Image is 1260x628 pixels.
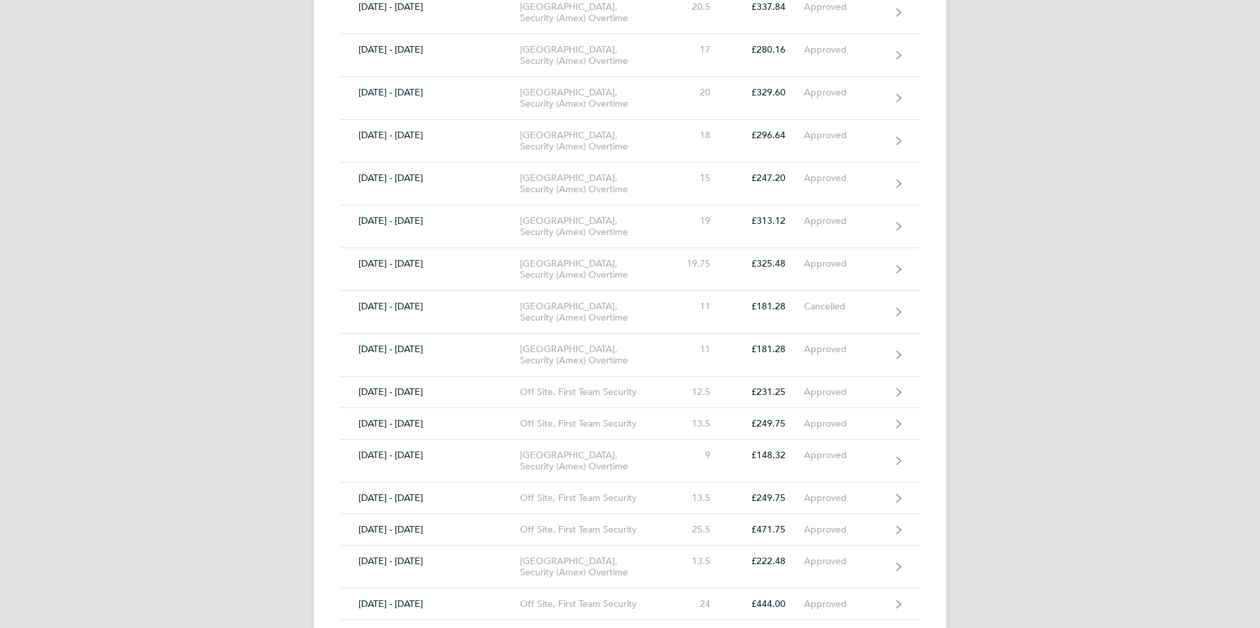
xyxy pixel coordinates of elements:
div: [DATE] - [DATE] [340,492,520,504]
div: Cancelled [804,301,885,312]
div: [DATE] - [DATE] [340,172,520,184]
div: £280.16 [729,44,804,55]
div: £181.28 [729,301,804,312]
div: Off Site, First Team Security [520,524,671,535]
div: 11 [671,344,729,355]
div: [GEOGRAPHIC_DATA], Security (Amex) Overtime [520,172,671,195]
div: 25.5 [671,524,729,535]
div: Approved [804,130,885,141]
div: Approved [804,258,885,269]
div: [GEOGRAPHIC_DATA], Security (Amex) Overtime [520,44,671,66]
div: 20 [671,87,729,98]
div: £325.48 [729,258,804,269]
div: [DATE] - [DATE] [340,130,520,141]
div: 15 [671,172,729,184]
div: [DATE] - [DATE] [340,450,520,461]
div: 17 [671,44,729,55]
div: [GEOGRAPHIC_DATA], Security (Amex) Overtime [520,215,671,238]
div: 12.5 [671,386,729,398]
div: [DATE] - [DATE] [340,44,520,55]
div: [DATE] - [DATE] [340,598,520,610]
a: [DATE] - [DATE]Off Site, First Team Security12.5£231.25Approved [340,377,920,408]
div: £247.20 [729,172,804,184]
a: [DATE] - [DATE][GEOGRAPHIC_DATA], Security (Amex) Overtime19.75£325.48Approved [340,248,920,291]
div: £181.28 [729,344,804,355]
div: Approved [804,598,885,610]
a: [DATE] - [DATE][GEOGRAPHIC_DATA], Security (Amex) Overtime15£247.20Approved [340,163,920,205]
div: 24 [671,598,729,610]
a: [DATE] - [DATE][GEOGRAPHIC_DATA], Security (Amex) Overtime18£296.64Approved [340,120,920,163]
div: 19.75 [671,258,729,269]
div: Approved [804,172,885,184]
div: £231.25 [729,386,804,398]
div: [GEOGRAPHIC_DATA], Security (Amex) Overtime [520,87,671,109]
div: £249.75 [729,418,804,429]
a: [DATE] - [DATE][GEOGRAPHIC_DATA], Security (Amex) Overtime17£280.16Approved [340,34,920,77]
div: [GEOGRAPHIC_DATA], Security (Amex) Overtime [520,130,671,152]
div: 18 [671,130,729,141]
div: Off Site, First Team Security [520,492,671,504]
a: [DATE] - [DATE][GEOGRAPHIC_DATA], Security (Amex) Overtime20£329.60Approved [340,77,920,120]
div: [DATE] - [DATE] [340,556,520,567]
div: 13.5 [671,418,729,429]
div: £148.32 [729,450,804,461]
div: £471.75 [729,524,804,535]
div: [DATE] - [DATE] [340,1,520,13]
div: Approved [804,1,885,13]
div: [DATE] - [DATE] [340,215,520,226]
a: [DATE] - [DATE]Off Site, First Team Security13.5£249.75Approved [340,483,920,514]
div: Approved [804,524,885,535]
div: Approved [804,344,885,355]
a: [DATE] - [DATE][GEOGRAPHIC_DATA], Security (Amex) Overtime11£181.28Cancelled [340,291,920,334]
div: Off Site, First Team Security [520,386,671,398]
div: [DATE] - [DATE] [340,418,520,429]
div: £444.00 [729,598,804,610]
div: [DATE] - [DATE] [340,258,520,269]
div: [DATE] - [DATE] [340,386,520,398]
div: £222.48 [729,556,804,567]
div: [GEOGRAPHIC_DATA], Security (Amex) Overtime [520,450,671,472]
a: [DATE] - [DATE][GEOGRAPHIC_DATA], Security (Amex) Overtime19£313.12Approved [340,205,920,248]
div: [GEOGRAPHIC_DATA], Security (Amex) Overtime [520,344,671,366]
div: Approved [804,492,885,504]
div: [DATE] - [DATE] [340,344,520,355]
div: 20.5 [671,1,729,13]
div: [DATE] - [DATE] [340,301,520,312]
a: [DATE] - [DATE][GEOGRAPHIC_DATA], Security (Amex) Overtime9£148.32Approved [340,440,920,483]
div: [GEOGRAPHIC_DATA], Security (Amex) Overtime [520,556,671,578]
div: 13.5 [671,556,729,567]
div: Off Site, First Team Security [520,598,671,610]
div: 11 [671,301,729,312]
div: 9 [671,450,729,461]
div: 13.5 [671,492,729,504]
div: Approved [804,44,885,55]
a: [DATE] - [DATE]Off Site, First Team Security24£444.00Approved [340,589,920,620]
div: £313.12 [729,215,804,226]
div: Approved [804,556,885,567]
div: Approved [804,450,885,461]
div: Off Site, First Team Security [520,418,671,429]
a: [DATE] - [DATE]Off Site, First Team Security25.5£471.75Approved [340,514,920,546]
a: [DATE] - [DATE][GEOGRAPHIC_DATA], Security (Amex) Overtime11£181.28Approved [340,334,920,377]
div: [GEOGRAPHIC_DATA], Security (Amex) Overtime [520,258,671,280]
div: [DATE] - [DATE] [340,87,520,98]
div: £337.84 [729,1,804,13]
div: £329.60 [729,87,804,98]
div: [GEOGRAPHIC_DATA], Security (Amex) Overtime [520,1,671,24]
div: [GEOGRAPHIC_DATA], Security (Amex) Overtime [520,301,671,323]
div: Approved [804,386,885,398]
a: [DATE] - [DATE][GEOGRAPHIC_DATA], Security (Amex) Overtime13.5£222.48Approved [340,546,920,589]
a: [DATE] - [DATE]Off Site, First Team Security13.5£249.75Approved [340,408,920,440]
div: Approved [804,418,885,429]
div: 19 [671,215,729,226]
div: £296.64 [729,130,804,141]
div: Approved [804,215,885,226]
div: [DATE] - [DATE] [340,524,520,535]
div: £249.75 [729,492,804,504]
div: Approved [804,87,885,98]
